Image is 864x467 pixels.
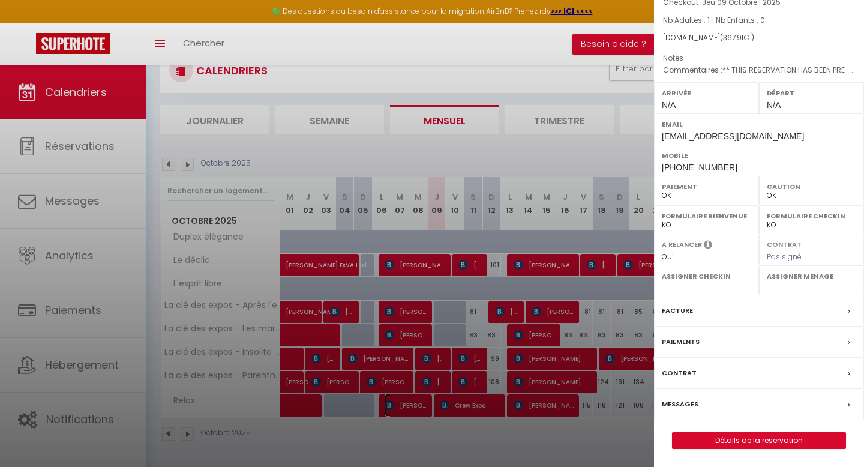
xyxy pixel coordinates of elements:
[720,32,754,43] span: ( € )
[767,270,856,282] label: Assigner Menage
[662,87,751,99] label: Arrivée
[767,100,781,110] span: N/A
[662,100,676,110] span: N/A
[662,398,698,411] label: Messages
[687,53,691,63] span: -
[673,433,845,448] a: Détails de la réservation
[767,252,802,262] span: Pas signé
[662,210,751,222] label: Formulaire Bienvenue
[662,149,856,161] label: Mobile
[662,336,700,348] label: Paiements
[704,240,712,253] i: Sélectionner OUI si vous souhaiter envoyer les séquences de messages post-checkout
[662,304,693,317] label: Facture
[662,240,702,250] label: A relancer
[662,131,804,141] span: [EMAIL_ADDRESS][DOMAIN_NAME]
[767,210,856,222] label: Formulaire Checkin
[662,367,697,379] label: Contrat
[672,432,846,449] button: Détails de la réservation
[663,15,765,25] span: Nb Adultes : 1 -
[767,87,856,99] label: Départ
[663,64,855,76] p: Commentaires :
[767,240,802,247] label: Contrat
[662,163,737,172] span: [PHONE_NUMBER]
[662,118,856,130] label: Email
[716,15,765,25] span: Nb Enfants : 0
[723,32,743,43] span: 367.91
[663,32,855,44] div: [DOMAIN_NAME]
[767,181,856,193] label: Caution
[662,181,751,193] label: Paiement
[662,270,751,282] label: Assigner Checkin
[663,52,855,64] p: Notes :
